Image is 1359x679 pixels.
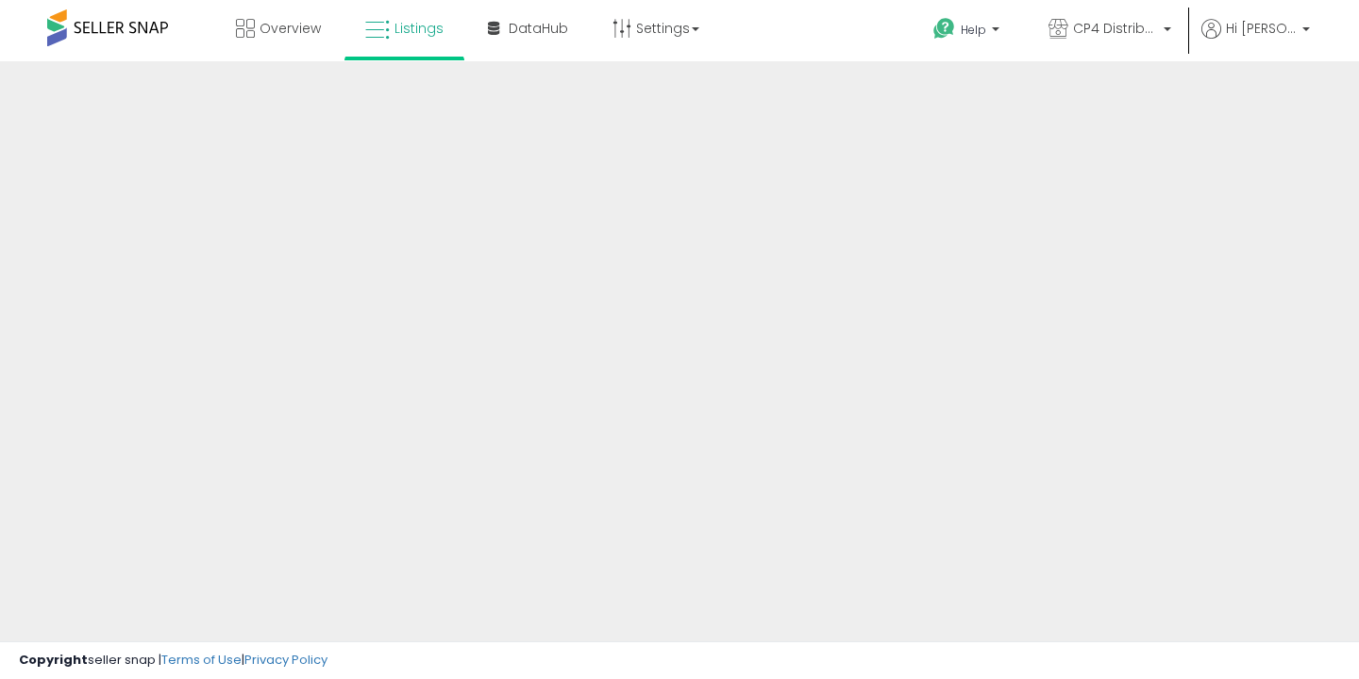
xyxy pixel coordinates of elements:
[19,651,88,669] strong: Copyright
[932,17,956,41] i: Get Help
[1073,19,1158,38] span: CP4 Distributors
[244,651,327,669] a: Privacy Policy
[260,19,321,38] span: Overview
[19,652,327,670] div: seller snap | |
[509,19,568,38] span: DataHub
[1201,19,1310,61] a: Hi [PERSON_NAME]
[918,3,1018,61] a: Help
[1226,19,1297,38] span: Hi [PERSON_NAME]
[394,19,444,38] span: Listings
[161,651,242,669] a: Terms of Use
[961,22,986,38] span: Help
